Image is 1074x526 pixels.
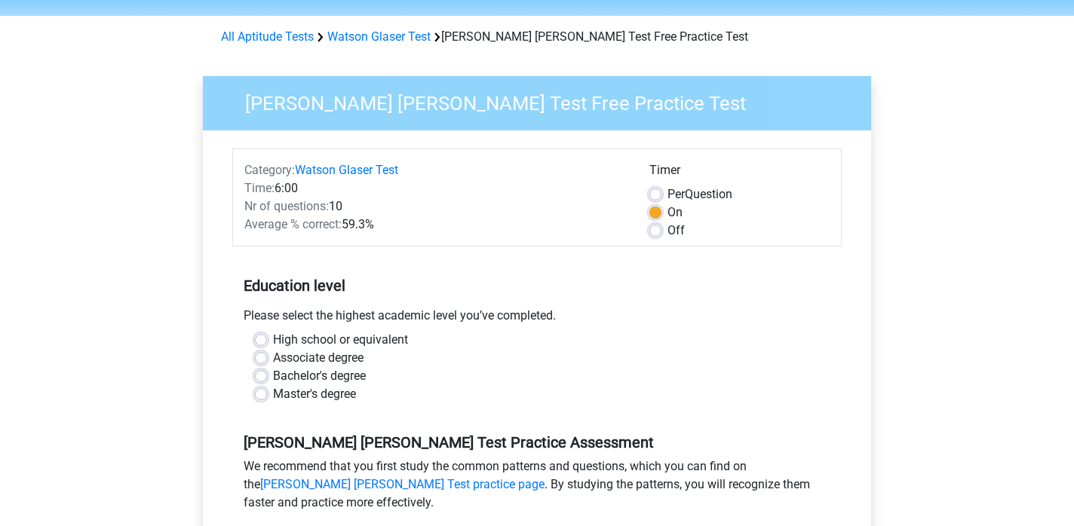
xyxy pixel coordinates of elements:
span: Per [667,187,685,201]
h3: [PERSON_NAME] [PERSON_NAME] Test Free Practice Test [227,86,860,115]
h5: [PERSON_NAME] [PERSON_NAME] Test Practice Assessment [244,433,830,451]
label: Associate degree [273,349,364,367]
label: Question [667,185,732,203]
h5: Education level [244,271,830,301]
div: 59.3% [233,216,638,234]
span: Nr of questions: [244,199,329,213]
label: On [667,203,683,222]
label: High school or equivalent [273,331,408,349]
div: We recommend that you first study the common patterns and questions, which you can find on the . ... [232,457,842,518]
span: Time: [244,181,275,195]
span: Average % correct: [244,217,342,231]
a: Watson Glaser Test [295,163,398,177]
div: Please select the highest academic level you’ve completed. [232,307,842,331]
label: Master's degree [273,385,356,403]
a: Watson Glaser Test [327,29,431,44]
div: Timer [649,161,830,185]
div: 10 [233,197,638,216]
span: Category: [244,163,295,177]
a: [PERSON_NAME] [PERSON_NAME] Test practice page [260,477,545,491]
label: Bachelor's degree [273,367,366,385]
a: All Aptitude Tests [221,29,314,44]
div: [PERSON_NAME] [PERSON_NAME] Test Free Practice Test [215,28,859,46]
label: Off [667,222,685,240]
div: 6:00 [233,179,638,197]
